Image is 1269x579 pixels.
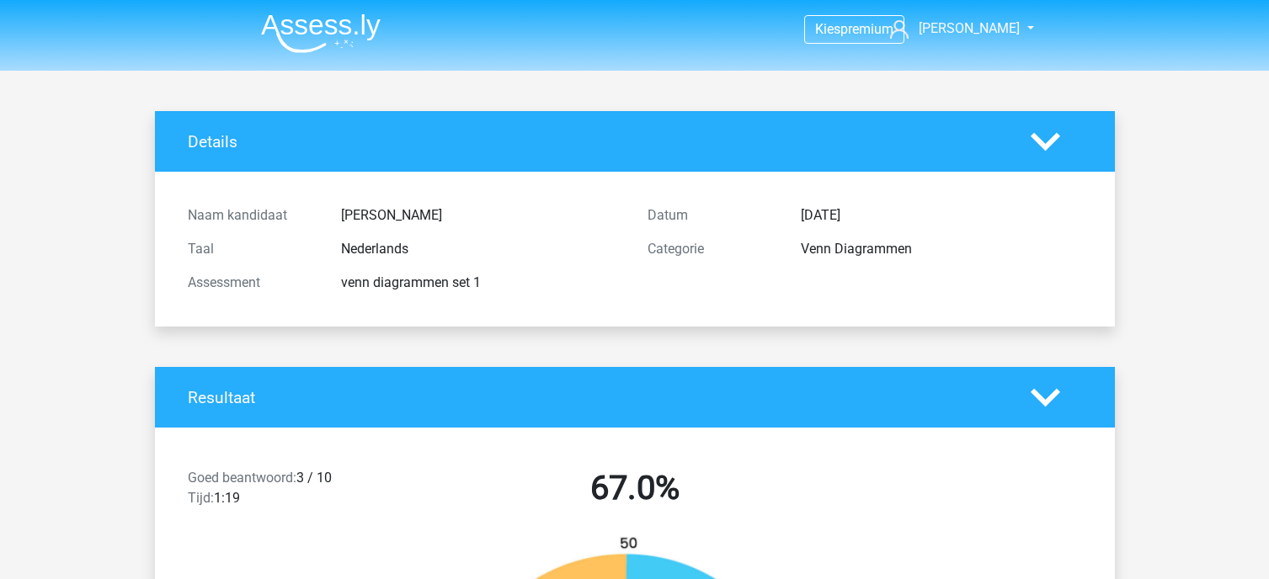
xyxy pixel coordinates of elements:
[188,388,1005,407] h4: Resultaat
[175,273,328,293] div: Assessment
[188,470,296,486] span: Goed beantwoord:
[635,205,788,226] div: Datum
[175,468,405,515] div: 3 / 10 1:19
[175,239,328,259] div: Taal
[188,490,214,506] span: Tijd:
[883,19,1021,39] a: [PERSON_NAME]
[175,205,328,226] div: Naam kandidaat
[840,21,893,37] span: premium
[188,132,1005,151] h4: Details
[788,205,1095,226] div: [DATE]
[328,273,635,293] div: venn diagrammen set 1
[328,239,635,259] div: Nederlands
[788,239,1095,259] div: Venn Diagrammen
[261,13,381,53] img: Assessly
[328,205,635,226] div: [PERSON_NAME]
[635,239,788,259] div: Categorie
[418,468,852,508] h2: 67.0%
[815,21,840,37] span: Kies
[919,20,1020,36] span: [PERSON_NAME]
[805,18,904,40] a: Kiespremium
